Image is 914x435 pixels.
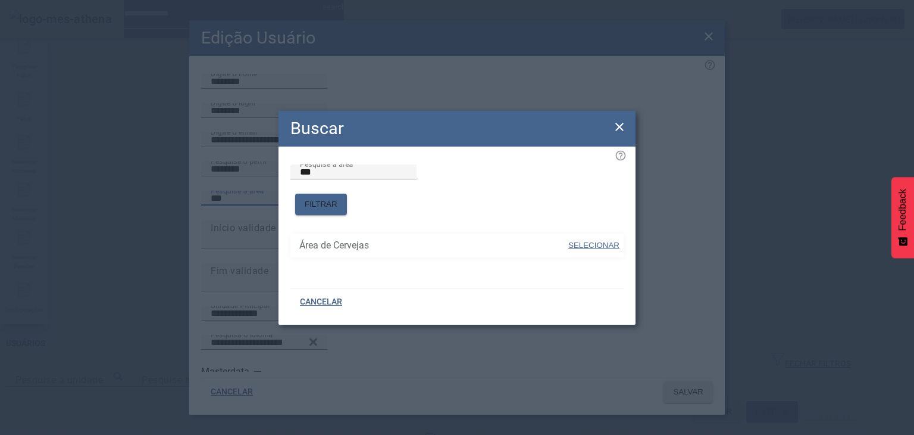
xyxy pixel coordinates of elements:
[300,160,353,168] mat-label: Pesquise a área
[299,238,567,253] span: Área de Cervejas
[290,116,344,141] h2: Buscar
[568,241,619,250] span: SELECIONAR
[897,189,908,231] span: Feedback
[300,296,342,308] span: CANCELAR
[567,235,621,256] button: SELECIONAR
[290,291,352,313] button: CANCELAR
[891,177,914,258] button: Feedback - Mostrar pesquisa
[295,194,347,215] button: FILTRAR
[305,198,337,210] span: FILTRAR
